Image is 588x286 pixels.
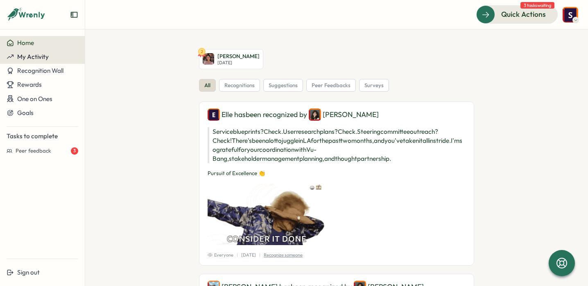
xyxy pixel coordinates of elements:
p: Service blueprints? Check. User research plans? Check. Steering committee outreach? Check! There'... [208,127,466,163]
div: 3 [71,147,78,155]
p: Tasks to complete [7,132,78,141]
button: Quick Actions [476,5,558,23]
img: Elle [208,108,220,121]
p: Pursuit of Excellence 👏 [208,170,466,177]
span: all [204,82,210,89]
span: Sign out [17,268,40,276]
span: Recognition Wall [17,67,63,74]
span: Peer feedback [16,147,51,155]
img: Sarah Lazarich [563,7,578,23]
span: Quick Actions [501,9,546,20]
p: | [237,252,238,259]
p: Recognize someone [264,252,303,259]
span: suggestions [269,82,298,89]
div: Elle has been recognized by [208,108,466,121]
span: recognitions [224,82,255,89]
span: One on Ones [17,95,52,103]
span: 3 tasks waiting [520,2,554,9]
p: | [259,252,260,259]
text: 2 [201,49,203,54]
button: Expand sidebar [70,11,78,19]
span: Home [17,39,34,47]
span: Everyone [208,252,233,259]
span: peer feedbacks [312,82,351,89]
img: Recognition Image [208,184,326,245]
img: Isabelle Hirschy [309,108,321,121]
img: Shreya Chatterjee [203,53,214,65]
div: [PERSON_NAME] [309,108,379,121]
span: Rewards [17,81,42,88]
p: [DATE] [241,252,256,259]
p: [PERSON_NAME] [217,53,260,60]
span: My Activity [17,53,49,61]
span: surveys [364,82,384,89]
a: 2Shreya Chatterjee[PERSON_NAME][DATE] [199,49,263,69]
p: [DATE] [217,60,260,65]
span: Goals [17,109,34,117]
